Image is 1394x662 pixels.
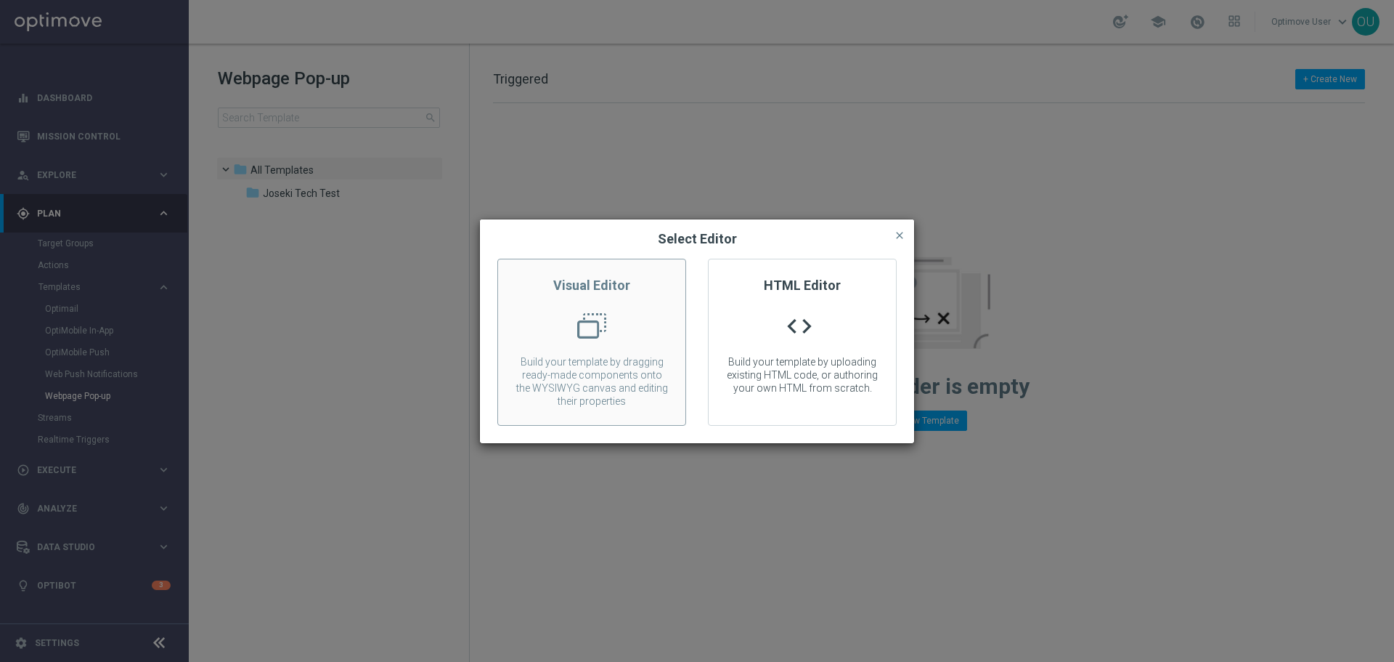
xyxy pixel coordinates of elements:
[785,312,814,352] div: code
[498,355,685,408] p: Build your template by dragging ready-made components onto the WYSIWYG canvas and editing their p...
[658,230,737,248] h2: Select Editor
[498,277,685,294] h2: Visual Editor
[709,277,896,294] h2: HTML Editor
[894,230,905,241] span: close
[709,355,896,395] p: Build your template by uploading existing HTML code, or authoring your own HTML from scratch.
